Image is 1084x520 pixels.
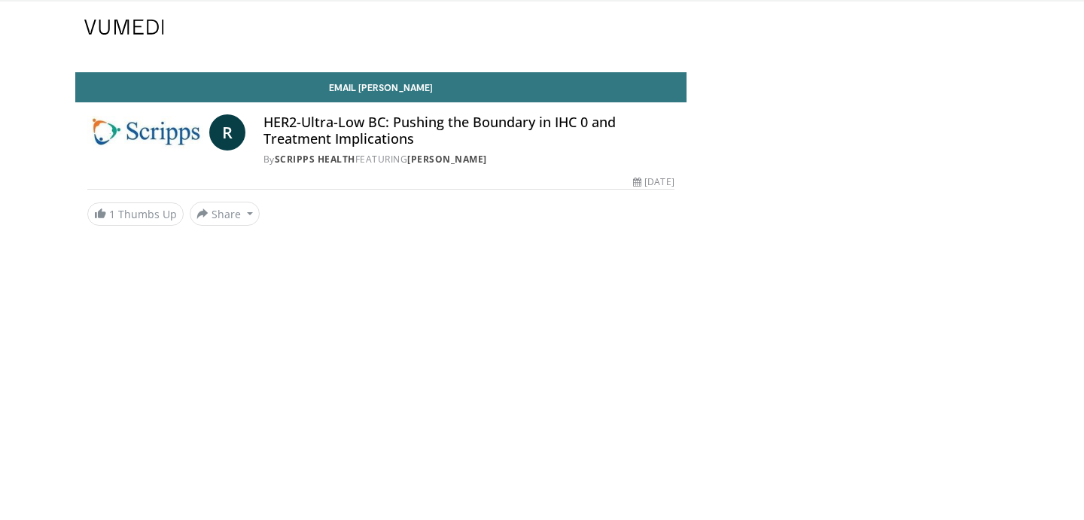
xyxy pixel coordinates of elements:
[87,202,184,226] a: 1 Thumbs Up
[263,114,674,147] h4: HER2-Ultra-Low BC: Pushing the Boundary in IHC 0 and Treatment Implications
[87,114,203,151] img: Scripps Health
[275,153,355,166] a: Scripps Health
[407,153,487,166] a: [PERSON_NAME]
[633,175,674,189] div: [DATE]
[84,20,164,35] img: VuMedi Logo
[209,114,245,151] a: R
[190,202,260,226] button: Share
[109,207,115,221] span: 1
[263,153,674,166] div: By FEATURING
[75,72,687,102] a: Email [PERSON_NAME]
